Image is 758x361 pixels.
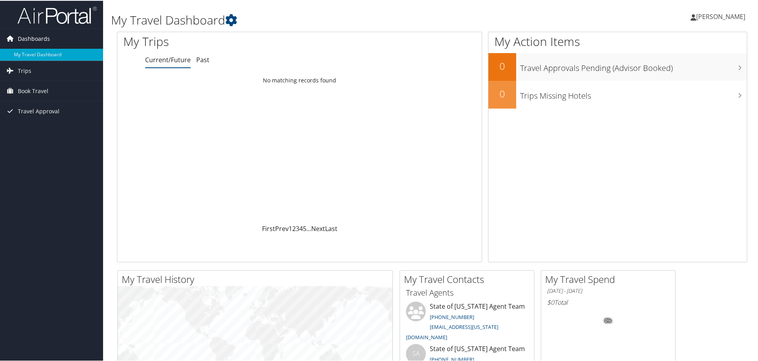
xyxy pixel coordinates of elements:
[18,80,48,100] span: Book Travel
[430,313,474,320] a: [PHONE_NUMBER]
[117,73,482,87] td: No matching records found
[275,223,289,232] a: Prev
[520,86,747,101] h3: Trips Missing Hotels
[488,80,747,108] a: 0Trips Missing Hotels
[289,223,292,232] a: 1
[311,223,325,232] a: Next
[696,11,745,20] span: [PERSON_NAME]
[262,223,275,232] a: First
[123,32,324,49] h1: My Trips
[406,323,498,340] a: [EMAIL_ADDRESS][US_STATE][DOMAIN_NAME]
[292,223,296,232] a: 2
[122,272,392,285] h2: My Travel History
[196,55,209,63] a: Past
[145,55,191,63] a: Current/Future
[306,223,311,232] span: …
[18,101,59,120] span: Travel Approval
[18,60,31,80] span: Trips
[605,318,611,323] tspan: 0%
[406,287,528,298] h3: Travel Agents
[325,223,337,232] a: Last
[488,86,516,100] h2: 0
[404,272,534,285] h2: My Travel Contacts
[520,58,747,73] h3: Travel Approvals Pending (Advisor Booked)
[691,4,753,28] a: [PERSON_NAME]
[18,28,50,48] span: Dashboards
[547,297,669,306] h6: Total
[402,301,532,343] li: State of [US_STATE] Agent Team
[296,223,299,232] a: 3
[17,5,97,24] img: airportal-logo.png
[488,59,516,72] h2: 0
[488,52,747,80] a: 0Travel Approvals Pending (Advisor Booked)
[111,11,539,28] h1: My Travel Dashboard
[299,223,303,232] a: 4
[547,297,554,306] span: $0
[545,272,675,285] h2: My Travel Spend
[547,287,669,294] h6: [DATE] - [DATE]
[488,32,747,49] h1: My Action Items
[303,223,306,232] a: 5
